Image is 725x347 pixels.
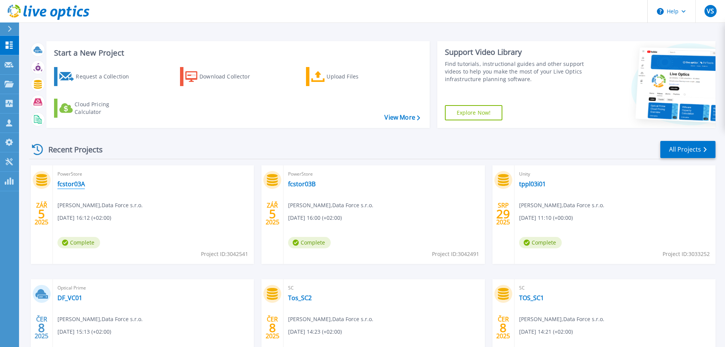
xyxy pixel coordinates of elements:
span: Project ID: 3042541 [201,250,248,258]
span: Optical Prime [57,284,249,292]
div: ČER 2025 [265,314,280,342]
div: ZÁŘ 2025 [34,200,49,228]
span: 8 [38,325,45,331]
span: [PERSON_NAME] , Data Force s.r.o. [519,315,604,323]
a: fcstor03A [57,180,85,188]
span: VS [707,8,714,14]
a: DF_VC01 [57,294,82,302]
span: Project ID: 3033252 [663,250,710,258]
span: [PERSON_NAME] , Data Force s.r.o. [288,201,373,209]
span: Unity [519,170,711,178]
a: tppl03i01 [519,180,546,188]
span: [PERSON_NAME] , Data Force s.r.o. [288,315,373,323]
a: View More [384,114,420,121]
div: Find tutorials, instructional guides and other support videos to help you make the most of your L... [445,60,587,83]
span: [PERSON_NAME] , Data Force s.r.o. [519,201,604,209]
div: Request a Collection [76,69,137,84]
div: Cloud Pricing Calculator [75,101,135,116]
span: [DATE] 14:23 (+02:00) [288,328,342,336]
span: 29 [496,211,510,217]
div: ČER 2025 [34,314,49,342]
span: Project ID: 3042491 [432,250,479,258]
a: Tos_SC2 [288,294,312,302]
div: SRP 2025 [496,200,510,228]
a: Explore Now! [445,105,503,120]
a: Upload Files [306,67,391,86]
span: Complete [519,237,562,248]
a: All Projects [660,141,715,158]
div: Recent Projects [29,140,113,159]
span: [DATE] 15:13 (+02:00) [57,328,111,336]
span: Complete [57,237,100,248]
a: fcstor03B [288,180,315,188]
span: [DATE] 16:00 (+02:00) [288,214,342,222]
span: [PERSON_NAME] , Data Force s.r.o. [57,315,143,323]
h3: Start a New Project [54,49,420,57]
div: Support Video Library [445,47,587,57]
span: SC [519,284,711,292]
div: ZÁŘ 2025 [265,200,280,228]
span: SC [288,284,480,292]
span: [DATE] 14:21 (+02:00) [519,328,573,336]
span: PowerStore [57,170,249,178]
div: Upload Files [327,69,387,84]
a: TOS_SC1 [519,294,544,302]
span: Complete [288,237,331,248]
span: [DATE] 16:12 (+02:00) [57,214,111,222]
div: Download Collector [199,69,260,84]
span: 8 [269,325,276,331]
span: 8 [500,325,507,331]
a: Download Collector [180,67,265,86]
span: [DATE] 11:10 (+00:00) [519,214,573,222]
span: 5 [38,211,45,217]
span: PowerStore [288,170,480,178]
a: Cloud Pricing Calculator [54,99,139,118]
a: Request a Collection [54,67,139,86]
div: ČER 2025 [496,314,510,342]
span: [PERSON_NAME] , Data Force s.r.o. [57,201,143,209]
span: 5 [269,211,276,217]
